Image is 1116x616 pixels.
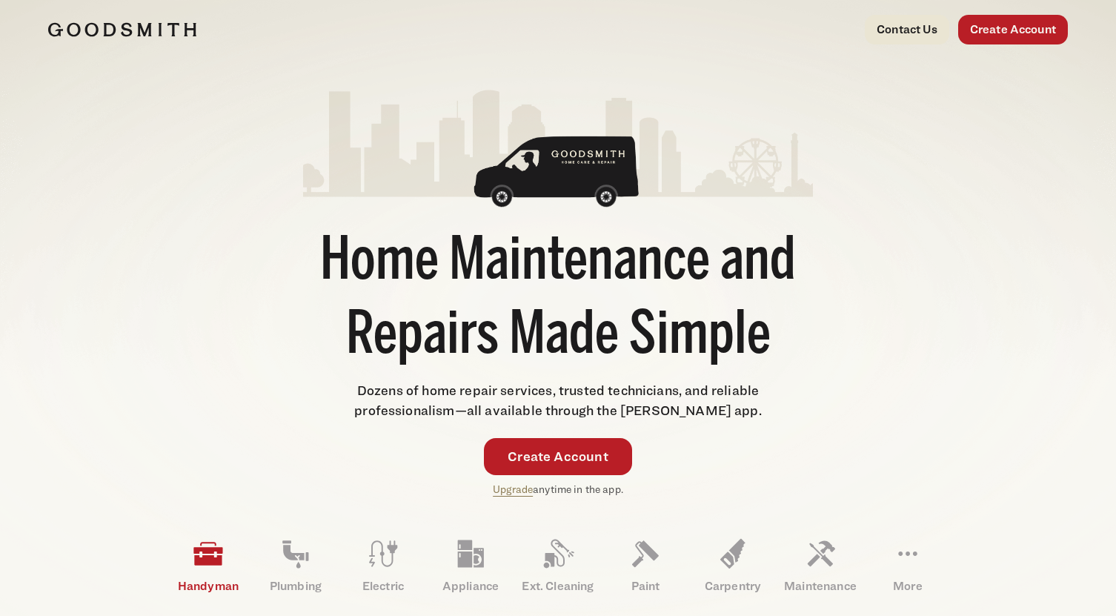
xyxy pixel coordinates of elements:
[689,577,777,595] p: Carpentry
[602,577,689,595] p: Paint
[864,527,951,604] a: More
[602,527,689,604] a: Paint
[514,577,602,595] p: Ext. Cleaning
[339,527,427,604] a: Electric
[303,226,813,374] h1: Home Maintenance and Repairs Made Simple
[252,577,339,595] p: Plumbing
[493,481,623,498] p: anytime in the app.
[252,527,339,604] a: Plumbing
[48,22,196,37] img: Goodsmith
[777,527,864,604] a: Maintenance
[165,577,252,595] p: Handyman
[493,483,533,495] a: Upgrade
[484,438,632,475] a: Create Account
[354,382,762,418] span: Dozens of home repair services, trusted technicians, and reliable professionalism—all available t...
[339,577,427,595] p: Electric
[427,577,514,595] p: Appliance
[689,527,777,604] a: Carpentry
[165,527,252,604] a: Handyman
[865,15,949,44] a: Contact Us
[864,577,951,595] p: More
[514,527,602,604] a: Ext. Cleaning
[427,527,514,604] a: Appliance
[777,577,864,595] p: Maintenance
[958,15,1068,44] a: Create Account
